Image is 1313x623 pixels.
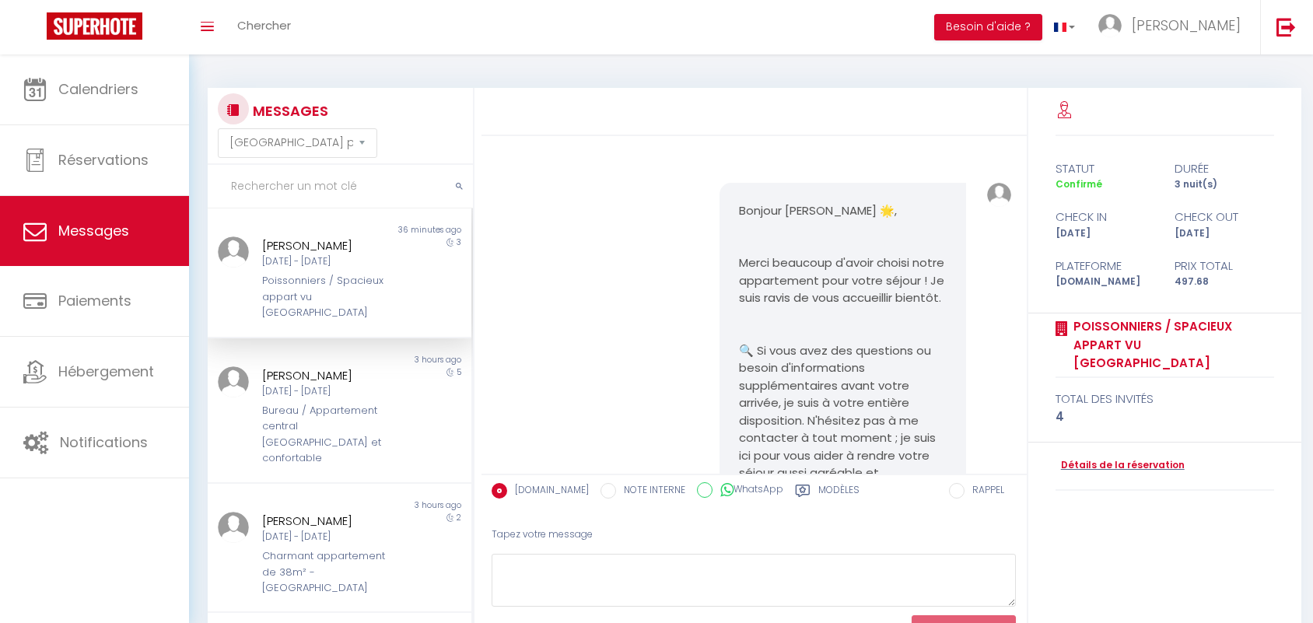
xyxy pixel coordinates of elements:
[457,512,461,523] span: 2
[1164,226,1284,241] div: [DATE]
[218,236,249,268] img: ...
[1164,159,1284,178] div: durée
[739,202,947,220] p: Bonjour [PERSON_NAME] 🌟,
[1045,159,1165,178] div: statut
[249,93,328,128] h3: MESSAGES
[262,254,395,269] div: [DATE] - [DATE]
[1068,317,1274,373] a: Poissonniers / Spacieux appart vu [GEOGRAPHIC_DATA]
[262,512,395,530] div: [PERSON_NAME]
[1045,275,1165,289] div: [DOMAIN_NAME]
[1056,408,1274,426] div: 4
[987,183,1011,207] img: ...
[58,362,154,381] span: Hébergement
[262,384,395,399] div: [DATE] - [DATE]
[934,14,1042,40] button: Besoin d'aide ?
[262,236,395,255] div: [PERSON_NAME]
[58,79,138,99] span: Calendriers
[739,254,947,307] p: Merci beaucoup d'avoir choisi notre appartement pour votre séjour ! Je suis ravis de vous accueil...
[507,483,589,500] label: [DOMAIN_NAME]
[1098,14,1122,37] img: ...
[1045,257,1165,275] div: Plateforme
[1276,17,1296,37] img: logout
[457,236,461,248] span: 3
[492,516,1017,554] div: Tapez votre message
[262,403,395,467] div: Bureau / Appartement central [GEOGRAPHIC_DATA] et confortable
[818,483,860,502] label: Modèles
[58,221,129,240] span: Messages
[47,12,142,40] img: Super Booking
[208,165,473,208] input: Rechercher un mot clé
[1045,208,1165,226] div: check in
[1045,226,1165,241] div: [DATE]
[457,366,461,378] span: 5
[262,366,395,385] div: [PERSON_NAME]
[739,342,947,500] p: 🔍 Si vous avez des questions ou besoin d'informations supplémentaires avant votre arrivée, je sui...
[339,224,471,236] div: 36 minutes ago
[1164,208,1284,226] div: check out
[713,482,783,499] label: WhatsApp
[616,483,685,500] label: NOTE INTERNE
[1164,257,1284,275] div: Prix total
[965,483,1004,500] label: RAPPEL
[1056,390,1274,408] div: total des invités
[1056,177,1102,191] span: Confirmé
[262,273,395,320] div: Poissonniers / Spacieux appart vu [GEOGRAPHIC_DATA]
[1132,16,1241,35] span: [PERSON_NAME]
[237,17,291,33] span: Chercher
[1164,275,1284,289] div: 497.68
[58,150,149,170] span: Réservations
[1164,177,1284,192] div: 3 nuit(s)
[339,354,471,366] div: 3 hours ago
[218,366,249,397] img: ...
[262,548,395,596] div: Charmant appartement de 38m² -[GEOGRAPHIC_DATA]
[218,512,249,543] img: ...
[339,499,471,512] div: 3 hours ago
[60,432,148,452] span: Notifications
[1056,458,1185,473] a: Détails de la réservation
[58,291,131,310] span: Paiements
[262,530,395,544] div: [DATE] - [DATE]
